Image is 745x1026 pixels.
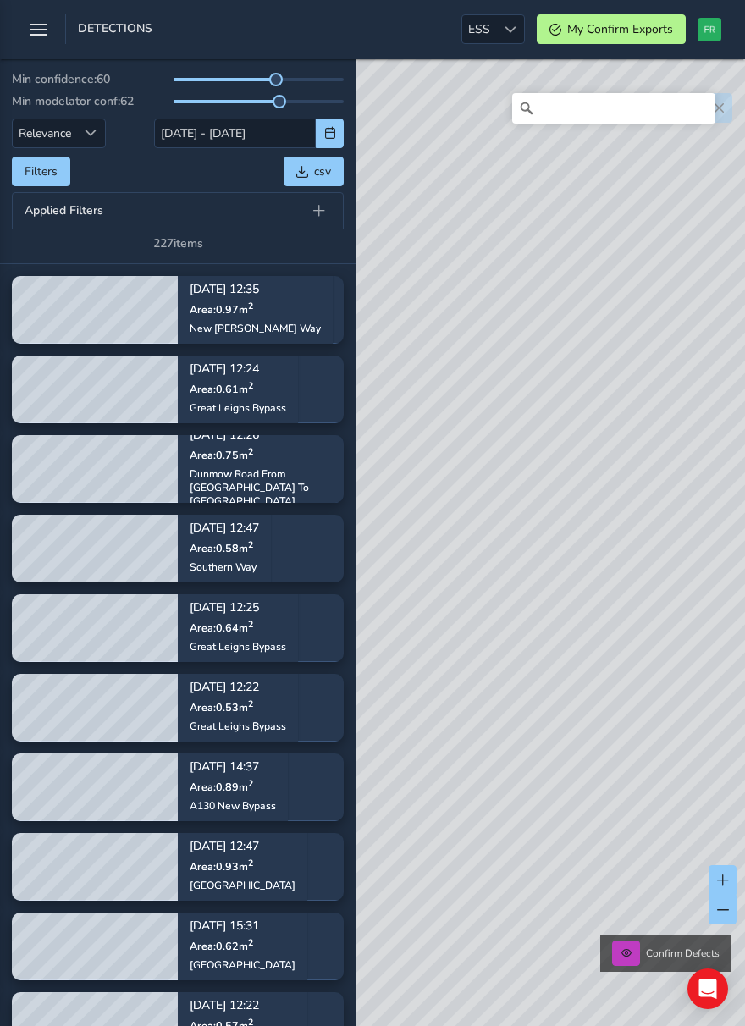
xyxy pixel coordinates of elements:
[190,640,286,654] div: Great Leighs Bypass
[248,617,253,630] sup: 2
[190,363,286,375] p: [DATE] 12:24
[190,302,253,317] span: Area: 0.97 m
[190,602,286,614] p: [DATE] 12:25
[687,968,728,1009] div: Open Intercom Messenger
[190,700,253,714] span: Area: 0.53 m
[314,163,331,179] span: csv
[77,119,105,147] div: Sort by Date
[190,322,321,335] div: New [PERSON_NAME] Way
[12,93,120,109] span: Min modelator conf:
[512,93,715,124] input: Search
[190,859,253,874] span: Area: 0.93 m
[248,378,253,391] sup: 2
[567,21,673,37] span: My Confirm Exports
[698,18,721,41] img: diamond-layout
[190,1000,295,1012] p: [DATE] 12:22
[248,444,253,457] sup: 2
[190,560,259,574] div: Southern Way
[248,776,253,789] sup: 2
[248,299,253,312] sup: 2
[190,467,332,508] div: Dunmow Road From [GEOGRAPHIC_DATA] To [GEOGRAPHIC_DATA]
[190,284,321,295] p: [DATE] 12:35
[13,119,77,147] span: Relevance
[190,780,253,794] span: Area: 0.89 m
[78,20,152,44] span: Detections
[190,761,276,773] p: [DATE] 14:37
[646,946,720,960] span: Confirm Defects
[537,14,686,44] button: My Confirm Exports
[248,697,253,709] sup: 2
[190,541,253,555] span: Area: 0.58 m
[190,522,259,534] p: [DATE] 12:47
[190,382,253,396] span: Area: 0.61 m
[190,879,295,892] div: [GEOGRAPHIC_DATA]
[190,920,295,932] p: [DATE] 15:31
[153,235,203,251] div: 227 items
[248,935,253,948] sup: 2
[190,958,295,972] div: [GEOGRAPHIC_DATA]
[12,157,70,186] button: Filters
[190,939,253,953] span: Area: 0.62 m
[190,401,286,415] div: Great Leighs Bypass
[190,621,253,635] span: Area: 0.64 m
[97,71,110,87] span: 60
[12,71,97,87] span: Min confidence:
[284,157,344,186] button: csv
[190,799,276,813] div: A130 New Bypass
[120,93,134,109] span: 62
[190,720,286,733] div: Great Leighs Bypass
[190,681,286,693] p: [DATE] 12:22
[190,429,332,441] p: [DATE] 12:26
[248,856,253,869] sup: 2
[25,205,103,217] span: Applied Filters
[462,15,496,43] span: ESS
[248,538,253,550] sup: 2
[190,841,295,852] p: [DATE] 12:47
[190,448,253,462] span: Area: 0.75 m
